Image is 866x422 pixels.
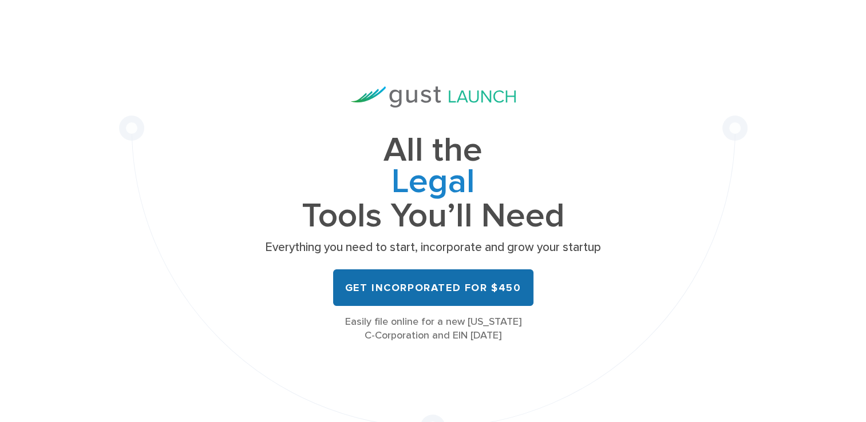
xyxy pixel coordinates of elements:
span: Cap Table [262,181,605,215]
h1: All the Tools You’ll Need [262,135,605,232]
img: Gust Launch Logo [351,86,516,108]
a: Get Incorporated for $450 [333,269,533,306]
div: Easily file online for a new [US_STATE] C-Corporation and EIN [DATE] [262,315,605,343]
p: Everything you need to start, incorporate and grow your startup [262,240,605,256]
